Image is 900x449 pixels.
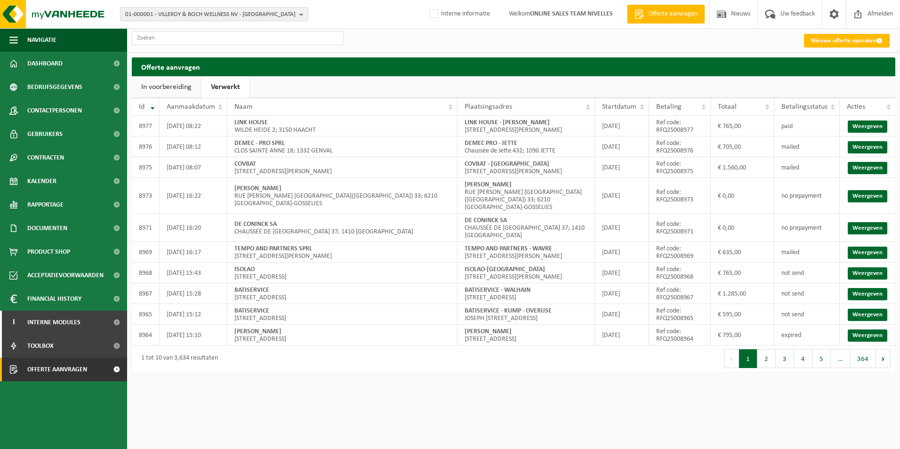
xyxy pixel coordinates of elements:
[649,157,711,178] td: Ref code: RFQ25008975
[781,144,799,151] span: mailed
[781,290,804,297] span: not send
[530,10,613,17] strong: ONLINE SALES TEAM NIVELLES
[757,349,776,368] button: 2
[234,185,281,192] strong: [PERSON_NAME]
[27,216,67,240] span: Documenten
[781,103,828,111] span: Betalingsstatus
[132,136,160,157] td: 8976
[627,5,705,24] a: Offerte aanvragen
[649,263,711,283] td: Ref code: RFQ25008968
[160,178,227,214] td: [DATE] 16:22
[27,75,82,99] span: Bedrijfsgegevens
[711,242,774,263] td: € 635,00
[227,178,458,214] td: RUE [PERSON_NAME] [GEOGRAPHIC_DATA]([GEOGRAPHIC_DATA]) 33; 6210 [GEOGRAPHIC_DATA]-GOSSELIES
[724,349,739,368] button: Previous
[227,214,458,242] td: CHAUSSÉE DE [GEOGRAPHIC_DATA] 37; 1410 [GEOGRAPHIC_DATA]
[595,214,649,242] td: [DATE]
[458,263,595,283] td: [STREET_ADDRESS][PERSON_NAME]
[711,214,774,242] td: € 0,00
[649,304,711,325] td: Ref code: RFQ25008965
[27,287,81,311] span: Financial History
[711,304,774,325] td: € 595,00
[458,283,595,304] td: [STREET_ADDRESS]
[465,181,512,188] strong: [PERSON_NAME]
[227,283,458,304] td: [STREET_ADDRESS]
[595,304,649,325] td: [DATE]
[27,334,54,358] span: Toolbox
[595,116,649,136] td: [DATE]
[27,193,64,216] span: Rapportage
[27,99,82,122] span: Contactpersonen
[781,224,822,232] span: no prepayment
[711,178,774,214] td: € 0,00
[132,283,160,304] td: 8967
[465,328,512,335] strong: [PERSON_NAME]
[781,249,799,256] span: mailed
[711,116,774,136] td: € 765,00
[160,116,227,136] td: [DATE] 08:22
[711,157,774,178] td: € 1.560,00
[595,136,649,157] td: [DATE]
[812,349,831,368] button: 5
[227,242,458,263] td: [STREET_ADDRESS][PERSON_NAME]
[649,214,711,242] td: Ref code: RFQ25008971
[27,358,87,381] span: Offerte aanvragen
[876,349,891,368] button: Next
[428,7,490,21] label: Interne informatie
[458,304,595,325] td: JOSEPH [STREET_ADDRESS]
[137,350,218,367] div: 1 tot 10 van 3,634 resultaten
[848,120,887,133] a: Weergeven
[848,309,887,321] a: Weergeven
[848,141,887,153] a: Weergeven
[848,222,887,234] a: Weergeven
[781,164,799,171] span: mailed
[132,178,160,214] td: 8973
[160,157,227,178] td: [DATE] 08:07
[132,157,160,178] td: 8975
[234,103,253,111] span: Naam
[227,116,458,136] td: WILDE HEIDE 2; 3150 HAACHT
[27,28,56,52] span: Navigatie
[649,242,711,263] td: Ref code: RFQ25008969
[595,263,649,283] td: [DATE]
[160,283,227,304] td: [DATE] 15:28
[465,307,552,314] strong: BATISERVICE - KUMP - OVERIJSE
[167,103,215,111] span: Aanmaakdatum
[781,270,804,277] span: not send
[739,349,757,368] button: 1
[649,283,711,304] td: Ref code: RFQ25008967
[711,263,774,283] td: € 765,00
[227,136,458,157] td: CLOS SAINTE ANNE 18; 1332 GENVAL
[781,123,793,130] span: paid
[132,325,160,345] td: 8964
[458,136,595,157] td: Chaussée de Jette 432; 1090 JETTE
[125,8,296,22] span: 01-000001 - VILLEROY & BOCH WELLNESS NV - [GEOGRAPHIC_DATA]
[9,311,18,334] span: I
[711,283,774,304] td: € 1.285,00
[27,240,70,264] span: Product Shop
[804,34,890,48] a: Nieuwe offerte opmaken
[234,287,269,294] strong: BATISERVICE
[139,103,145,111] span: Id
[781,332,801,339] span: expired
[848,162,887,174] a: Weergeven
[458,325,595,345] td: [STREET_ADDRESS]
[458,178,595,214] td: RUE [PERSON_NAME] [GEOGRAPHIC_DATA]([GEOGRAPHIC_DATA]) 33; 6210 [GEOGRAPHIC_DATA]-GOSSELIES
[160,214,227,242] td: [DATE] 16:20
[201,76,249,98] a: Verwerkt
[227,304,458,325] td: [STREET_ADDRESS]
[649,116,711,136] td: Ref code: RFQ25008977
[465,119,550,126] strong: LINK HOUSE - [PERSON_NAME]
[132,263,160,283] td: 8968
[595,157,649,178] td: [DATE]
[227,157,458,178] td: [STREET_ADDRESS][PERSON_NAME]
[595,325,649,345] td: [DATE]
[465,217,507,224] strong: DE CONINCK SA
[27,264,104,287] span: Acceptatievoorwaarden
[132,304,160,325] td: 8965
[781,192,822,200] span: no prepayment
[848,267,887,280] a: Weergeven
[656,103,682,111] span: Betaling
[465,266,545,273] strong: ISOLAO-[GEOGRAPHIC_DATA]
[132,214,160,242] td: 8971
